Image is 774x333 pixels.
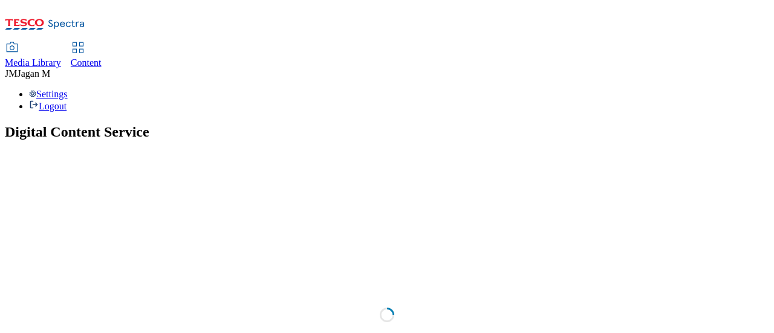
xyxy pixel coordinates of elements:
a: Logout [29,101,67,111]
span: Jagan M [17,68,50,79]
span: Media Library [5,57,61,68]
a: Media Library [5,43,61,68]
a: Content [71,43,102,68]
a: Settings [29,89,68,99]
span: JM [5,68,17,79]
h1: Digital Content Service [5,124,769,140]
span: Content [71,57,102,68]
